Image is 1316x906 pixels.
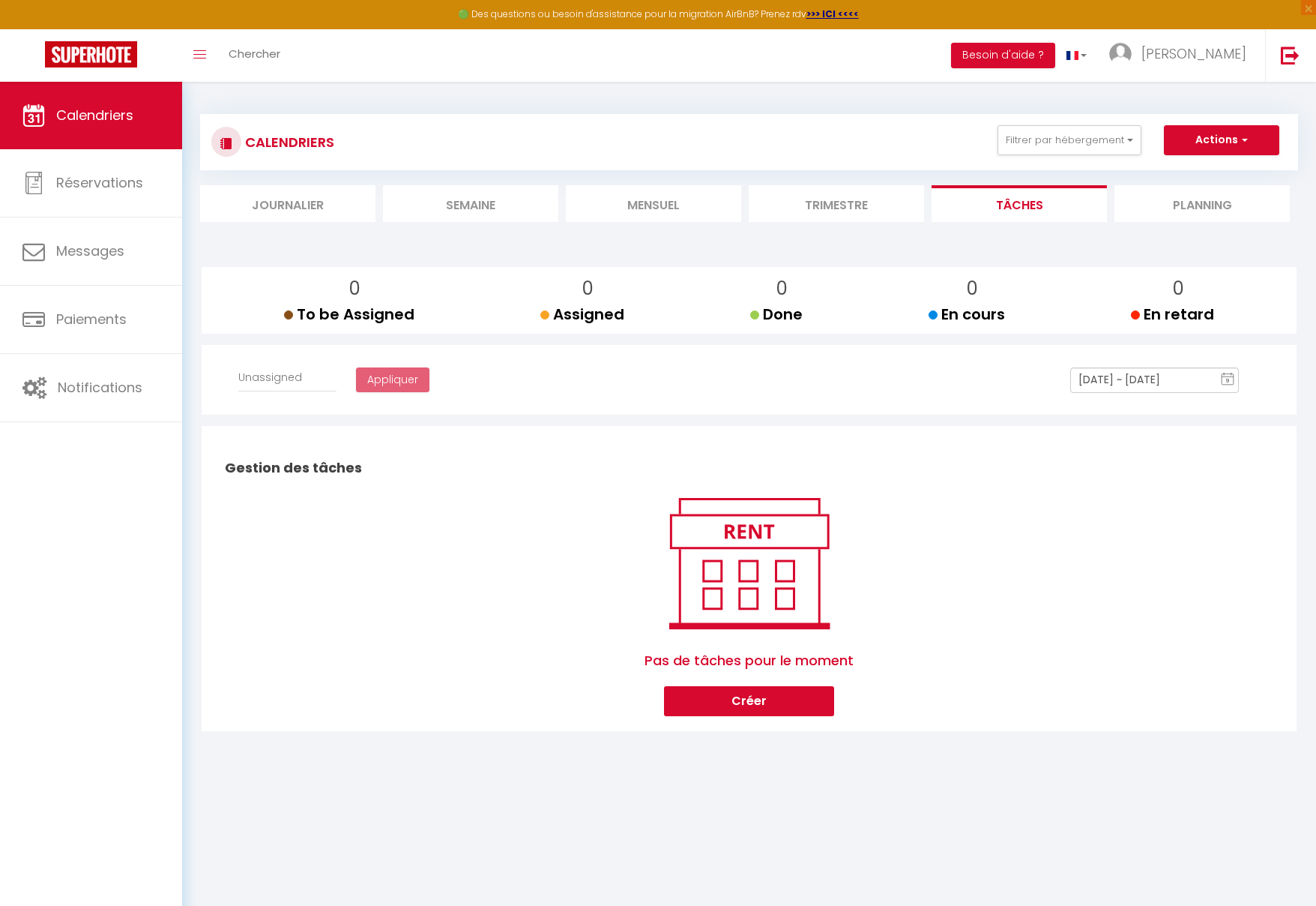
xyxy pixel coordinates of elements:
span: Notifications [58,378,142,397]
h3: CALENDRIERS [241,125,334,159]
p: 0 [552,274,624,303]
button: Besoin d'aide ? [951,43,1055,68]
button: Appliquer [356,367,429,393]
span: Réservations [56,173,143,192]
img: ... [1109,43,1132,65]
li: Tâches [932,185,1107,222]
span: Done [750,304,803,325]
input: Select Date Range [1070,367,1239,393]
li: Mensuel [566,185,741,222]
span: Assigned [540,304,624,325]
p: 0 [762,274,803,303]
button: Filtrer par hébergement [997,125,1141,155]
span: En retard [1131,304,1214,325]
li: Trimestre [749,185,924,222]
li: Journalier [200,185,375,222]
span: Messages [56,241,124,260]
span: To be Assigned [284,304,414,325]
span: Paiements [56,310,127,328]
button: Créer [664,686,834,716]
text: 9 [1226,377,1230,384]
span: Chercher [229,46,280,61]
h2: Gestion des tâches [221,445,1277,491]
span: En cours [929,304,1005,325]
p: 0 [941,274,1005,303]
a: ... [PERSON_NAME] [1098,29,1265,82]
img: Super Booking [45,41,137,67]
li: Planning [1114,185,1290,222]
img: rent.png [654,491,845,635]
p: 0 [1143,274,1214,303]
button: Actions [1164,125,1279,155]
p: 0 [296,274,414,303]
span: Calendriers [56,106,133,124]
span: [PERSON_NAME] [1141,44,1246,63]
a: >>> ICI <<<< [806,7,859,20]
img: logout [1281,46,1300,64]
li: Semaine [383,185,558,222]
a: Chercher [217,29,292,82]
span: Pas de tâches pour le moment [645,635,854,686]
